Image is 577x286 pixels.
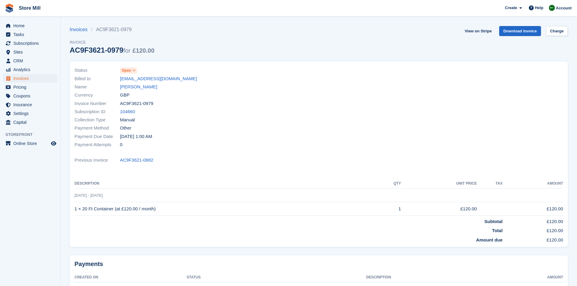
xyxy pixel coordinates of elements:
a: menu [3,92,57,100]
strong: Subtotal [484,219,502,224]
span: Payment Attempts [75,141,120,148]
span: [DATE] - [DATE] [75,193,103,198]
a: menu [3,118,57,127]
a: menu [3,30,57,39]
th: QTY [373,179,401,189]
td: £120.00 [401,202,477,216]
span: Home [13,21,50,30]
span: 0 [120,141,122,148]
span: Name [75,84,120,90]
img: Angus [549,5,555,11]
img: stora-icon-8386f47178a22dfd0bd8f6a31ec36ba5ce8667c1dd55bd0f319d3a0aa187defe.svg [5,4,14,13]
span: Status [75,67,120,74]
span: Payment Method [75,125,120,132]
span: Storefront [5,132,60,138]
span: Collection Type [75,117,120,123]
span: Invoice Number [75,100,120,107]
td: £120.00 [502,215,563,225]
a: menu [3,74,57,83]
a: Store Mill [16,3,43,13]
a: menu [3,109,57,118]
a: Download Invoice [499,26,541,36]
nav: breadcrumbs [70,26,154,33]
span: Manual [120,117,135,123]
td: 1 × 20 Ft Container (at £120.00 / month) [75,202,373,216]
th: Unit Price [401,179,477,189]
a: menu [3,48,57,56]
th: Created On [75,273,187,282]
a: menu [3,100,57,109]
a: [EMAIL_ADDRESS][DOMAIN_NAME] [120,75,197,82]
span: Payment Due Date [75,133,120,140]
h2: Payments [75,260,563,268]
span: Subscription ID [75,108,120,115]
span: GBP [120,92,130,99]
a: menu [3,83,57,91]
span: Settings [13,109,50,118]
th: Amount [502,179,563,189]
a: menu [3,57,57,65]
span: Subscriptions [13,39,50,48]
span: Invoice [70,39,154,45]
span: Previous Invoice [75,157,120,164]
time: 2025-10-07 00:00:00 UTC [120,133,152,140]
td: £120.00 [502,202,563,216]
span: CRM [13,57,50,65]
a: menu [3,65,57,74]
a: [PERSON_NAME] [120,84,157,90]
span: Billed to [75,75,120,82]
a: menu [3,21,57,30]
a: Charge [546,26,568,36]
span: Invoices [13,74,50,83]
a: View on Stripe [462,26,494,36]
a: Invoices [70,26,91,33]
th: Amount [506,273,563,282]
span: Pricing [13,83,50,91]
span: Insurance [13,100,50,109]
a: Preview store [50,140,57,147]
span: £120.00 [132,47,154,54]
span: Help [535,5,543,11]
strong: Total [492,228,503,233]
a: menu [3,139,57,148]
th: Status [187,273,366,282]
span: Coupons [13,92,50,100]
strong: Amount due [476,237,503,242]
a: AC9F3621-0882 [120,157,153,164]
span: AC9F3621-0979 [120,100,153,107]
td: £120.00 [502,225,563,234]
td: 1 [373,202,401,216]
span: Online Store [13,139,50,148]
td: £120.00 [502,234,563,244]
th: Description [75,179,373,189]
span: Account [556,5,572,11]
span: Open [122,68,131,73]
th: Description [366,273,506,282]
span: Tasks [13,30,50,39]
span: Currency [75,92,120,99]
span: for [123,47,130,54]
a: menu [3,39,57,48]
span: Analytics [13,65,50,74]
a: 104660 [120,108,135,115]
th: Tax [477,179,502,189]
div: AC9F3621-0979 [70,46,154,54]
span: Other [120,125,131,132]
span: Capital [13,118,50,127]
span: Create [505,5,517,11]
span: Sites [13,48,50,56]
a: Open [120,67,137,74]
